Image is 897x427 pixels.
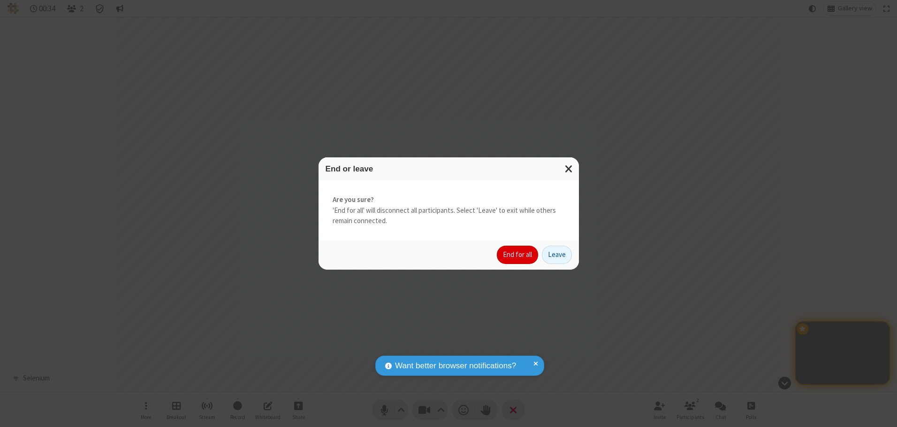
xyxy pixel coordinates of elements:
[333,194,565,205] strong: Are you sure?
[395,360,516,372] span: Want better browser notifications?
[559,157,579,180] button: Close modal
[319,180,579,241] div: 'End for all' will disconnect all participants. Select 'Leave' to exit while others remain connec...
[542,246,572,264] button: Leave
[326,164,572,173] h3: End or leave
[497,246,538,264] button: End for all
